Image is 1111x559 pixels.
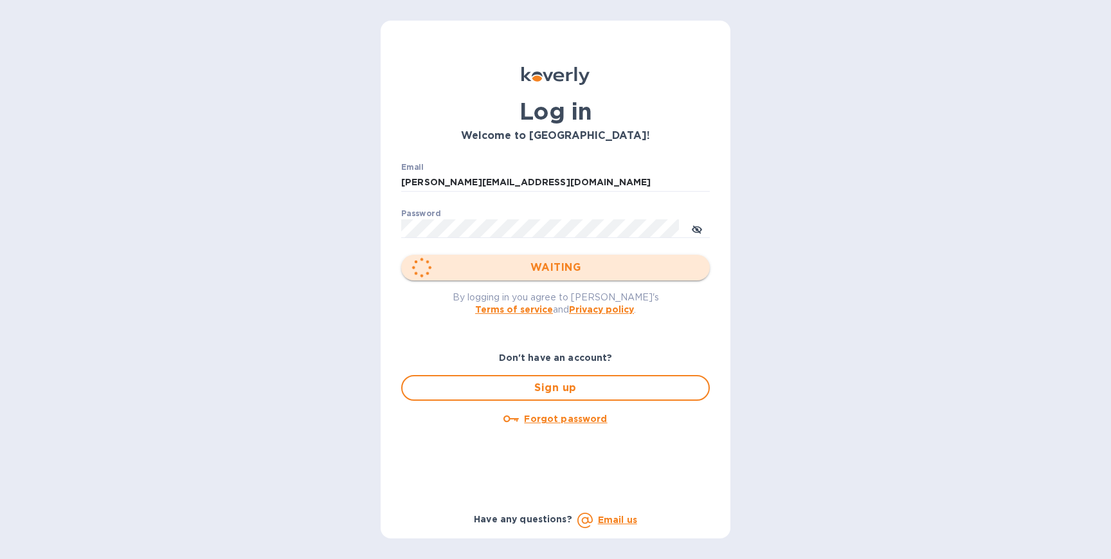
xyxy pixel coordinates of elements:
h3: Welcome to [GEOGRAPHIC_DATA]! [401,130,710,142]
button: Sign up [401,375,710,401]
span: Sign up [413,380,698,396]
b: Don't have an account? [499,353,613,363]
button: toggle password visibility [684,215,710,241]
label: Email [401,163,424,171]
span: By logging in you agree to [PERSON_NAME]'s and . [453,292,659,315]
h1: Log in [401,98,710,125]
label: Password [401,210,440,217]
a: Email us [598,515,637,525]
b: Have any questions? [474,514,572,524]
img: Koverly [521,67,590,85]
a: Terms of service [475,304,553,315]
input: Enter email address [401,173,710,192]
a: Privacy policy [569,304,634,315]
u: Forgot password [524,414,607,424]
